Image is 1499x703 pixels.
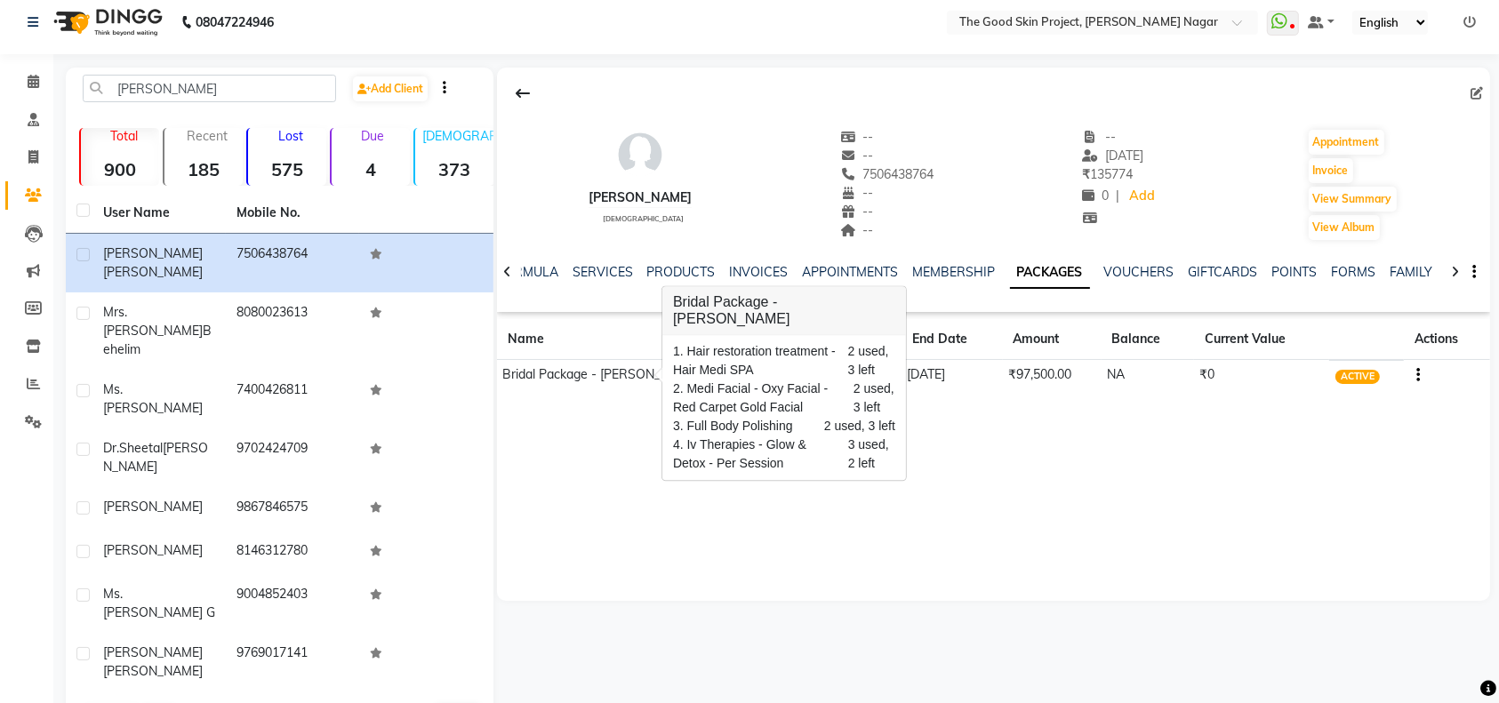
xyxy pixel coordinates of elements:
p: Recent [172,128,243,144]
p: Due [335,128,410,144]
td: NA [1102,360,1195,391]
a: Add Client [353,76,428,101]
span: 4. Iv Therapies - Glow & Detox - Per Session [673,436,838,474]
span: 2 used, 3 left [824,418,895,436]
span: ₹ [1082,166,1090,182]
span: -- [840,129,874,145]
td: 9702424709 [226,428,359,487]
span: 135774 [1082,166,1133,182]
span: -- [840,185,874,201]
th: End Date [902,319,1003,360]
button: View Album [1309,215,1380,240]
span: 2 used, 3 left [854,380,895,418]
td: 7400426811 [226,370,359,428]
p: Total [88,128,159,144]
td: 9004852403 [226,574,359,633]
td: Bridal Package - [PERSON_NAME] [497,360,790,391]
span: 3. Full Body Polishing [673,418,793,436]
span: [PERSON_NAME] [103,245,203,261]
span: -- [840,222,874,238]
span: [PERSON_NAME] [103,663,203,679]
span: [DEMOGRAPHIC_DATA] [604,214,685,223]
span: -- [840,204,874,220]
input: Search by Name/Mobile/Email/Code [83,75,336,102]
th: Name [497,319,790,360]
a: APPOINTMENTS [803,264,899,280]
img: avatar [613,128,667,181]
span: [DATE] [1082,148,1143,164]
a: Add [1126,184,1158,209]
span: [PERSON_NAME] [103,264,203,280]
p: [DEMOGRAPHIC_DATA] [422,128,493,144]
span: | [1116,187,1119,205]
a: INVOICES [730,264,789,280]
span: Ms. [PERSON_NAME] [103,381,203,416]
strong: 900 [81,158,159,180]
div: [PERSON_NAME] [589,188,692,207]
td: 8146312780 [226,531,359,574]
th: Current Value [1194,319,1329,360]
span: [PERSON_NAME] G [103,604,215,620]
a: VOUCHERS [1104,264,1174,280]
th: Amount [1003,319,1102,360]
strong: 575 [248,158,326,180]
th: User Name [92,193,226,234]
span: 7506438764 [840,166,934,182]
span: Ms. [103,586,123,602]
strong: 4 [332,158,410,180]
span: [PERSON_NAME] [103,542,203,558]
a: MEMBERSHIP [913,264,996,280]
button: Invoice [1309,158,1353,183]
span: -- [1082,129,1116,145]
span: Dr.Sheetal [103,440,163,456]
a: SERVICES [573,264,633,280]
td: 9769017141 [226,633,359,691]
strong: 185 [164,158,243,180]
td: [DATE] [902,360,1003,391]
td: ₹97,500.00 [1003,360,1102,391]
span: [PERSON_NAME] [103,644,203,660]
p: Lost [255,128,326,144]
th: Mobile No. [226,193,359,234]
td: 7506438764 [226,234,359,292]
td: ₹0 [1194,360,1329,391]
span: 1. Hair restoration treatment - Hair Medi SPA [673,343,838,380]
a: PRODUCTS [647,264,716,280]
button: Appointment [1309,130,1384,155]
a: FORMS [1332,264,1376,280]
span: -- [840,148,874,164]
th: Balance [1102,319,1195,360]
button: View Summary [1309,187,1397,212]
a: FAMILY [1391,264,1433,280]
span: 0 [1082,188,1109,204]
th: Actions [1404,319,1490,360]
span: [PERSON_NAME] [103,499,203,515]
a: POINTS [1272,264,1318,280]
span: 2. Medi Facial - Oxy Facial - Red Carpet Gold Facial [673,380,843,418]
a: PACKAGES [1010,257,1090,289]
td: 9867846575 [226,487,359,531]
span: Mrs. [PERSON_NAME] [103,304,203,339]
span: 3 used, 2 left [848,436,895,474]
h3: Bridal Package - [PERSON_NAME] [662,286,906,335]
td: 8080023613 [226,292,359,370]
div: Back to Client [504,76,541,110]
span: ACTIVE [1335,370,1381,384]
a: FORMULA [497,264,558,280]
a: GIFTCARDS [1189,264,1258,280]
strong: 373 [415,158,493,180]
span: 2 used, 3 left [848,343,895,380]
